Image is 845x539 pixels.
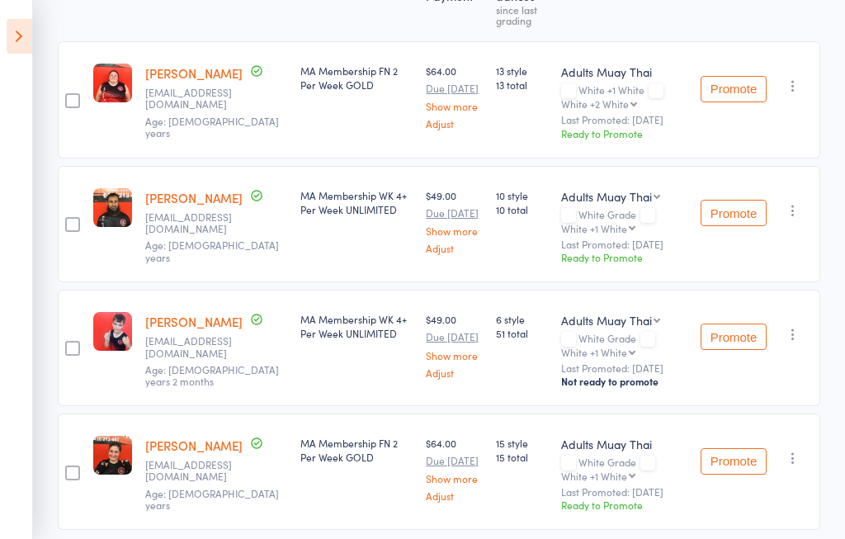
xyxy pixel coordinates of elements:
[426,101,483,111] a: Show more
[496,64,548,78] span: 13 style
[561,312,652,329] div: Adults Muay Thai
[561,347,627,357] div: White +1 White
[561,84,687,109] div: White +1 White
[496,78,548,92] span: 13 total
[426,188,483,253] div: $49.00
[426,473,483,484] a: Show more
[426,83,483,94] small: Due [DATE]
[701,200,767,226] button: Promote
[496,436,548,450] span: 15 style
[93,188,132,227] img: image1756205489.png
[145,437,243,454] a: [PERSON_NAME]
[145,335,253,359] small: matt_english7@hotmail.com
[145,238,279,263] span: Age: [DEMOGRAPHIC_DATA] years
[300,436,413,464] div: MA Membership FN 2 Per Week GOLD
[145,459,253,483] small: bellal540@hotmail.com
[561,436,687,452] div: Adults Muay Thai
[145,362,279,388] span: Age: [DEMOGRAPHIC_DATA] years 2 months
[561,498,687,512] div: Ready to Promote
[426,367,483,378] a: Adjust
[496,450,548,464] span: 15 total
[561,209,687,234] div: White Grade
[426,436,483,501] div: $64.00
[93,312,132,351] img: image1740196896.png
[561,188,652,205] div: Adults Muay Thai
[561,239,687,250] small: Last Promoted: [DATE]
[145,114,279,139] span: Age: [DEMOGRAPHIC_DATA] years
[561,126,687,140] div: Ready to Promote
[300,188,413,216] div: MA Membership WK 4+ Per Week UNLIMITED
[93,64,132,102] img: image1742987904.png
[561,456,687,481] div: White Grade
[145,64,243,82] a: [PERSON_NAME]
[145,211,253,235] small: ffoyshal@gmail.com
[561,64,687,80] div: Adults Muay Thai
[496,326,548,340] span: 51 total
[426,455,483,466] small: Due [DATE]
[701,448,767,475] button: Promote
[561,375,687,388] div: Not ready to promote
[561,114,687,125] small: Last Promoted: [DATE]
[145,486,279,512] span: Age: [DEMOGRAPHIC_DATA] years
[561,333,687,357] div: White Grade
[426,243,483,253] a: Adjust
[496,188,548,202] span: 10 style
[300,64,413,92] div: MA Membership FN 2 Per Week GOLD
[426,225,483,236] a: Show more
[561,223,627,234] div: White +1 White
[145,189,243,206] a: [PERSON_NAME]
[426,207,483,219] small: Due [DATE]
[701,324,767,350] button: Promote
[145,87,253,111] small: Penz_08@hotmail.com
[426,490,483,501] a: Adjust
[561,250,687,264] div: Ready to Promote
[426,312,483,377] div: $49.00
[426,64,483,129] div: $64.00
[300,312,413,340] div: MA Membership WK 4+ Per Week UNLIMITED
[561,362,687,374] small: Last Promoted: [DATE]
[496,312,548,326] span: 6 style
[145,313,243,330] a: [PERSON_NAME]
[701,76,767,102] button: Promote
[426,331,483,343] small: Due [DATE]
[561,470,627,481] div: White +1 White
[426,118,483,129] a: Adjust
[426,350,483,361] a: Show more
[496,4,548,26] div: since last grading
[561,98,629,109] div: White +2 White
[561,486,687,498] small: Last Promoted: [DATE]
[93,436,132,475] img: image1750072862.png
[496,202,548,216] span: 10 total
